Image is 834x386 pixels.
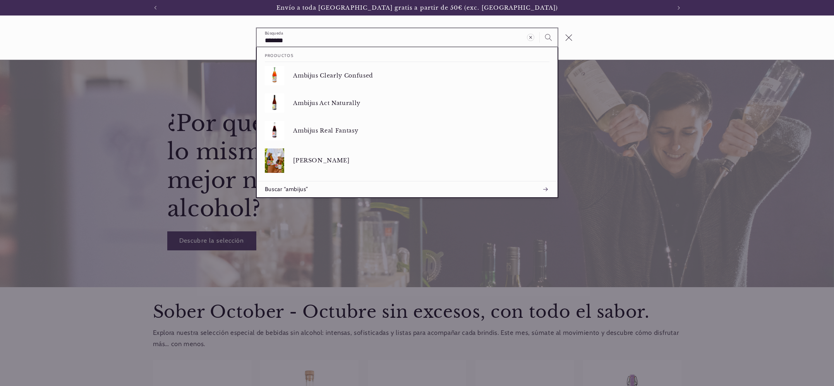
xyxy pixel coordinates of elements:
[265,148,284,173] img: Cata de Ambijus
[540,28,558,46] button: Búsqueda
[265,93,284,113] img: Ambijus Act Naturally
[265,47,549,62] h2: Productos
[257,145,558,177] a: [PERSON_NAME]
[276,4,558,11] span: Envío a toda [GEOGRAPHIC_DATA] gratis a partir de 50€ (exc. [GEOGRAPHIC_DATA])
[265,121,284,140] img: Ambijus Real Fantasy
[293,127,549,134] p: Ambijus Real Fantasy
[560,29,578,47] button: Cerrar
[257,62,558,90] a: Ambijus Clearly Confused
[293,157,549,164] p: [PERSON_NAME]
[257,117,558,145] a: Ambijus Real Fantasy
[522,28,539,46] button: Borrar término de búsqueda
[257,90,558,117] a: Ambijus Act Naturally
[293,100,549,107] p: Ambijus Act Naturally
[293,72,549,79] p: Ambijus Clearly Confused
[265,66,284,85] img: Ambijus Clearly Confused
[265,185,308,193] span: Buscar “ambijus”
